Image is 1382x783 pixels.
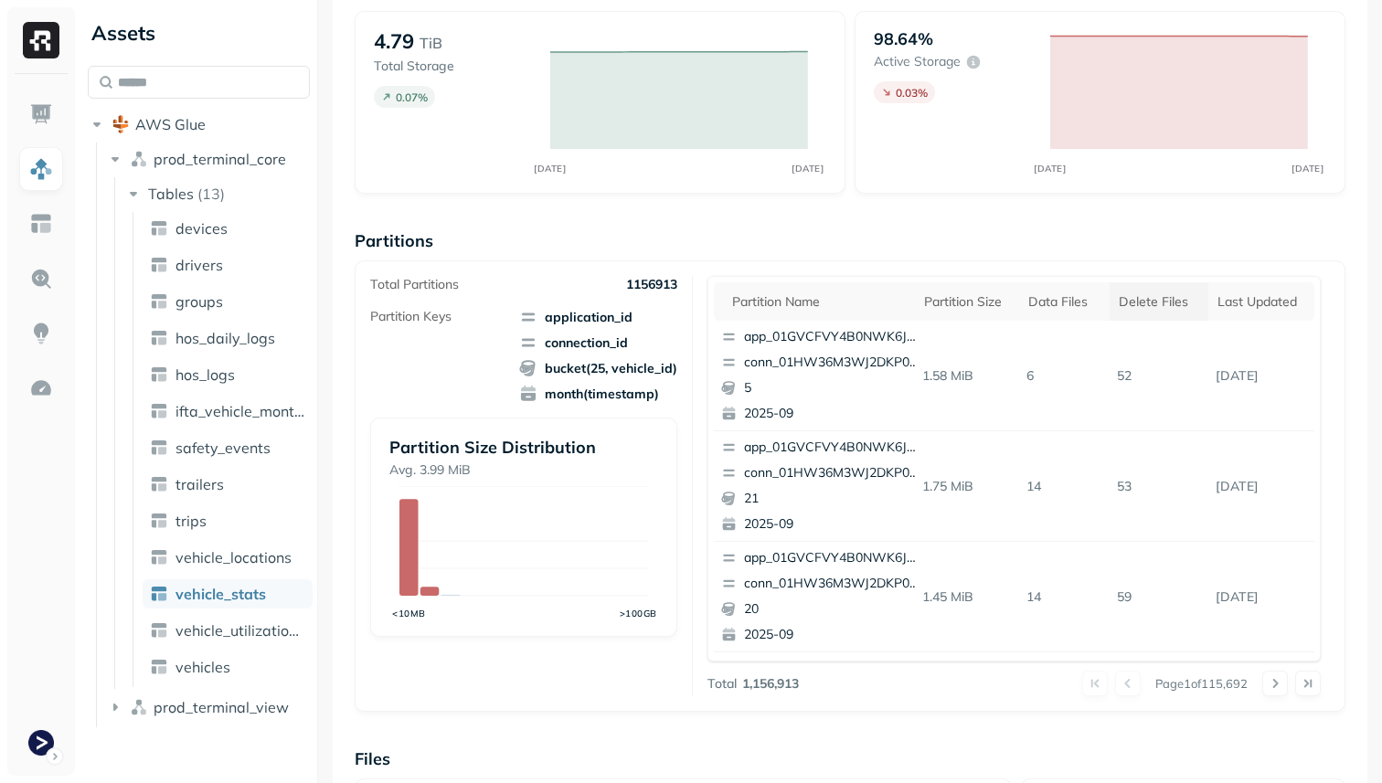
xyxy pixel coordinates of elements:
img: table [150,658,168,676]
p: Sep 6, 2025 [1208,360,1314,392]
p: Sep 6, 2025 [1208,471,1314,503]
img: namespace [130,150,148,168]
p: 0.07 % [396,90,428,104]
img: Query Explorer [29,267,53,291]
p: Partitions [355,230,1345,251]
p: 14 [1019,471,1110,503]
p: Avg. 3.99 MiB [389,461,658,479]
button: prod_terminal_view [106,693,311,722]
p: Page 1 of 115,692 [1155,675,1248,692]
img: namespace [130,698,148,716]
a: ifta_vehicle_months [143,397,313,426]
span: trailers [175,475,224,493]
img: table [150,585,168,603]
span: month(timestamp) [519,385,677,403]
span: application_id [519,308,677,326]
a: vehicle_locations [143,543,313,572]
tspan: <10MB [392,608,426,619]
p: conn_01HW36M3WJ2DKP0G3GKRT3BB8P [744,575,921,593]
div: Data Files [1028,293,1100,311]
div: Delete Files [1119,293,1199,311]
p: 1156913 [626,276,677,293]
a: drivers [143,250,313,280]
span: vehicle_locations [175,548,292,566]
img: table [150,365,168,384]
button: app_01GVCFVY4B0NWK6JYK87JP2WRPconn_01HW36M3WJ2DKP0G3GKRT3BB8P212025-09 [714,431,930,541]
p: 0.03 % [896,86,928,100]
p: Files [355,748,1345,769]
p: 1,156,913 [742,675,799,693]
img: table [150,329,168,347]
span: groups [175,292,223,311]
span: connection_id [519,333,677,352]
p: 1.75 MiB [915,471,1020,503]
span: devices [175,219,228,238]
p: Active storage [874,53,961,70]
p: TiB [420,32,442,54]
span: ifta_vehicle_months [175,402,305,420]
p: 2025-09 [744,515,921,534]
a: hos_daily_logs [143,323,313,353]
img: table [150,512,168,530]
p: app_01GVCFVY4B0NWK6JYK87JP2WRP [744,549,921,567]
img: table [150,256,168,274]
p: 4.79 [374,28,414,54]
p: 98.64% [874,28,933,49]
button: prod_terminal_core [106,144,311,174]
a: safety_events [143,433,313,462]
span: vehicle_stats [175,585,266,603]
img: Optimization [29,376,53,400]
button: app_01GVCFVY4B0NWK6JYK87JP2WRPconn_01HW36M3WJ2DKP0G3GKRT3BB8P202025-09 [714,542,930,651]
a: hos_logs [143,360,313,389]
img: table [150,621,168,640]
img: table [150,548,168,566]
div: Partition size [924,293,1011,311]
span: Tables [148,185,194,203]
p: conn_01HW36M3WJ2DKP0G3GKRT3BB8P [744,354,921,372]
span: safety_events [175,439,271,457]
div: Last updated [1217,293,1305,311]
span: hos_logs [175,365,235,384]
img: Ryft [23,22,59,58]
p: Sep 6, 2025 [1208,581,1314,613]
span: drivers [175,256,223,274]
a: devices [143,214,313,243]
a: vehicle_utilization_day [143,616,313,645]
tspan: [DATE] [1035,163,1067,174]
tspan: [DATE] [792,163,824,174]
span: vehicles [175,658,230,676]
img: table [150,439,168,457]
a: vehicles [143,652,313,682]
p: app_01GVCFVY4B0NWK6JYK87JP2WRP [744,328,921,346]
img: table [150,219,168,238]
a: groups [143,287,313,316]
span: vehicle_utilization_day [175,621,305,640]
p: ( 13 ) [197,185,225,203]
tspan: >100GB [620,608,657,619]
p: 2025-09 [744,405,921,423]
p: 53 [1110,471,1208,503]
img: Asset Explorer [29,212,53,236]
p: 1.45 MiB [915,581,1020,613]
button: app_01GVCFVY4B0NWK6JYK87JP2WRPconn_01HW36M3WJ2DKP0G3GKRT3BB8P182025-09 [714,652,930,762]
p: 2025-09 [744,626,921,644]
p: 20 [744,600,921,619]
div: Partition name [732,293,906,311]
img: Terminal [28,730,54,756]
a: trailers [143,470,313,499]
button: AWS Glue [88,110,310,139]
tspan: [DATE] [535,163,567,174]
p: conn_01HW36M3WJ2DKP0G3GKRT3BB8P [744,464,921,482]
span: prod_terminal_core [154,150,286,168]
img: Assets [29,157,53,181]
p: Total Partitions [370,276,459,293]
img: root [112,115,130,133]
a: trips [143,506,313,535]
p: app_01GVCFVY4B0NWK6JYK87JP2WRP [744,439,921,457]
img: table [150,402,168,420]
p: Total [707,675,737,693]
p: 5 [744,379,921,397]
button: app_01GVCFVY4B0NWK6JYK87JP2WRPconn_01HW36M3WJ2DKP0G3GKRT3BB8P52025-09 [714,321,930,430]
a: vehicle_stats [143,579,313,608]
div: Assets [88,18,310,48]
